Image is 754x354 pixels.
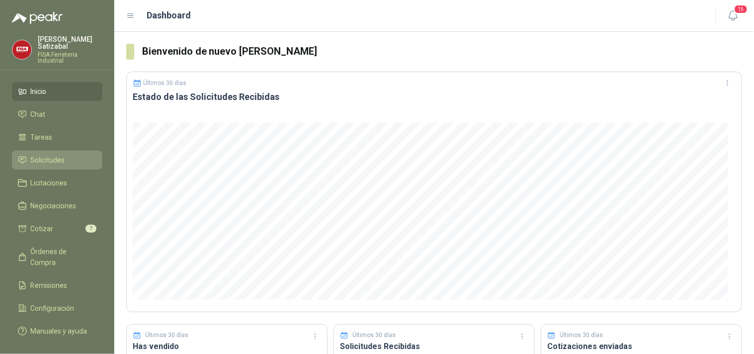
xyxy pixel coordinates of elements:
[147,8,191,22] h1: Dashboard
[353,331,396,340] p: Últimos 30 días
[144,80,187,87] p: Últimos 30 días
[31,200,77,211] span: Negociaciones
[12,219,102,238] a: Cotizar7
[12,151,102,170] a: Solicitudes
[12,242,102,272] a: Órdenes de Compra
[31,155,65,166] span: Solicitudes
[146,331,189,340] p: Últimos 30 días
[12,105,102,124] a: Chat
[38,52,102,64] p: FISA Ferreteria Industrial
[12,276,102,295] a: Remisiones
[133,340,321,353] h3: Has vendido
[12,322,102,341] a: Manuales y ayuda
[12,196,102,215] a: Negociaciones
[31,109,46,120] span: Chat
[12,40,31,59] img: Company Logo
[12,82,102,101] a: Inicio
[31,223,54,234] span: Cotizar
[38,36,102,50] p: [PERSON_NAME] Satizabal
[12,299,102,318] a: Configuración
[560,331,603,340] p: Últimos 30 días
[734,4,748,14] span: 15
[31,326,87,337] span: Manuales y ayuda
[31,303,75,314] span: Configuración
[340,340,528,353] h3: Solicitudes Recibidas
[31,280,68,291] span: Remisiones
[31,246,93,268] span: Órdenes de Compra
[31,132,53,143] span: Tareas
[31,177,68,188] span: Licitaciones
[85,225,96,233] span: 7
[12,12,63,24] img: Logo peakr
[31,86,47,97] span: Inicio
[142,44,742,59] h3: Bienvenido de nuevo [PERSON_NAME]
[133,91,736,103] h3: Estado de las Solicitudes Recibidas
[547,340,736,353] h3: Cotizaciones enviadas
[12,174,102,192] a: Licitaciones
[724,7,742,25] button: 15
[12,128,102,147] a: Tareas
